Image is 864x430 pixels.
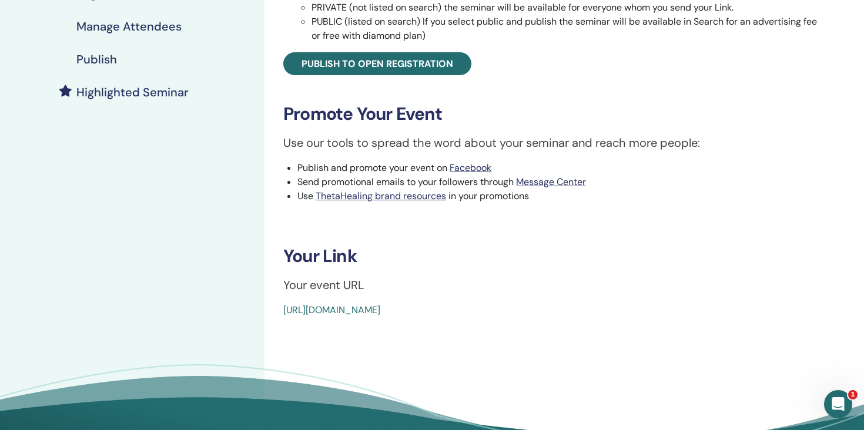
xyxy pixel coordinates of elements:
[283,304,380,316] a: [URL][DOMAIN_NAME]
[297,175,822,189] li: Send promotional emails to your followers through
[824,390,852,418] iframe: Intercom live chat
[283,52,471,75] a: Publish to open registration
[283,246,822,267] h3: Your Link
[283,276,822,294] p: Your event URL
[312,15,822,43] li: PUBLIC (listed on search) If you select public and publish the seminar will be available in Searc...
[297,189,822,203] li: Use in your promotions
[283,103,822,125] h3: Promote Your Event
[76,19,182,33] h4: Manage Attendees
[302,58,453,70] span: Publish to open registration
[76,85,189,99] h4: Highlighted Seminar
[312,1,822,15] li: PRIVATE (not listed on search) the seminar will be available for everyone whom you send your Link.
[848,390,858,399] span: 1
[297,161,822,175] li: Publish and promote your event on
[450,162,491,174] a: Facebook
[76,52,117,66] h4: Publish
[316,190,446,202] a: ThetaHealing brand resources
[283,134,822,152] p: Use our tools to spread the word about your seminar and reach more people:
[516,176,586,188] a: Message Center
